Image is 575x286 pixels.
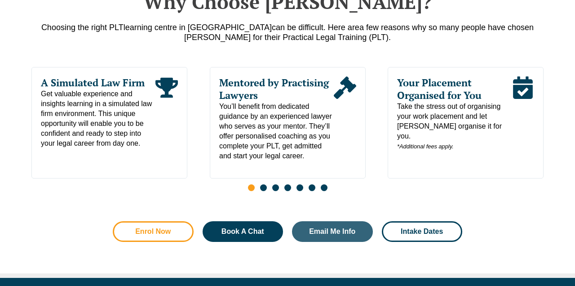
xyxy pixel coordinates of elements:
div: Read More [155,76,178,148]
span: Go to slide 5 [296,184,303,191]
span: You’ll benefit from dedicated guidance by an experienced lawyer who serves as your mentor. They’l... [219,102,334,161]
div: Read More [333,76,356,161]
span: Go to slide 4 [284,184,291,191]
span: Get valuable experience and insights learning in a simulated law firm environment. This unique op... [41,89,155,148]
span: Go to slide 7 [321,184,327,191]
span: Go to slide 3 [272,184,279,191]
a: Enrol Now [113,221,194,242]
div: 2 / 7 [210,67,366,179]
a: Email Me Info [292,221,373,242]
a: Book A Chat [203,221,283,242]
span: Go to slide 6 [309,184,315,191]
span: Go to slide 1 [248,184,255,191]
span: Take the stress out of organising your work placement and let [PERSON_NAME] organise it for you. [397,102,512,152]
span: Mentored by Practising Lawyers [219,76,334,102]
span: A Simulated Law Firm [41,76,155,89]
div: 3 / 7 [388,67,544,179]
a: Intake Dates [382,221,463,242]
span: Intake Dates [401,228,443,235]
span: Your Placement Organised for You [397,76,512,102]
em: *Additional fees apply. [397,143,454,150]
span: Email Me Info [309,228,355,235]
div: Read More [512,76,534,152]
span: Go to slide 2 [260,184,267,191]
span: Enrol Now [135,228,171,235]
div: Slides [31,67,544,197]
div: 1 / 7 [31,67,187,179]
span: Book A Chat [221,228,264,235]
